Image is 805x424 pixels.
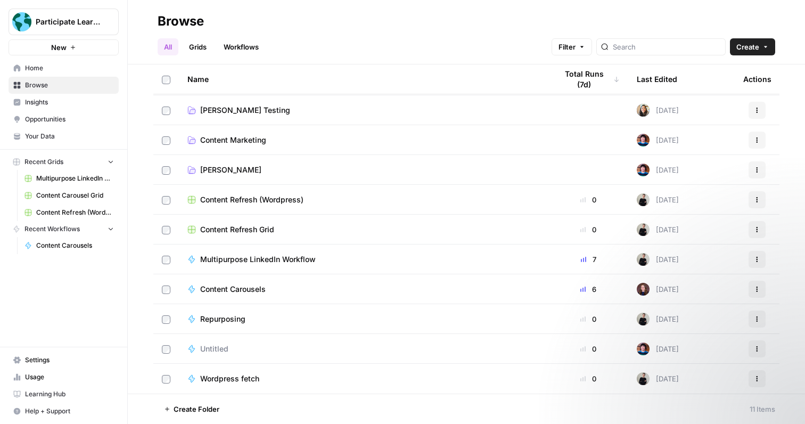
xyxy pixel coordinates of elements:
a: Content Carousels [20,237,119,254]
button: Recent Workflows [9,221,119,237]
span: Content Refresh Grid [200,224,274,235]
div: [DATE] [637,372,679,385]
span: Create Folder [174,404,219,414]
button: New [9,39,119,55]
a: Grids [183,38,213,55]
a: Settings [9,352,119,369]
div: [DATE] [637,253,679,266]
div: Browse [158,13,204,30]
img: d1s4gsy8a4mul096yvnrslvas6mb [637,164,650,176]
div: Last Edited [637,64,677,94]
div: [DATE] [637,193,679,206]
button: Recent Grids [9,154,119,170]
div: [DATE] [637,164,679,176]
div: [DATE] [637,313,679,325]
a: Home [9,60,119,77]
div: Total Runs (7d) [557,64,620,94]
div: Actions [743,64,771,94]
span: Your Data [25,132,114,141]
a: All [158,38,178,55]
span: Insights [25,97,114,107]
div: 0 [557,373,620,384]
span: Recent Grids [24,157,63,167]
img: rzyuksnmva7rad5cmpd7k6b2ndco [637,253,650,266]
a: Content Carousel Grid [20,187,119,204]
div: [DATE] [637,134,679,146]
a: Usage [9,369,119,386]
span: Multipurpose LinkedIn Workflow [200,254,316,265]
a: Content Refresh (Wordpress) [20,204,119,221]
a: Workflows [217,38,265,55]
img: d1s4gsy8a4mul096yvnrslvas6mb [637,134,650,146]
span: Filter [558,42,576,52]
span: Create [736,42,759,52]
a: [PERSON_NAME] Testing [187,105,540,116]
div: 6 [557,284,620,295]
span: Participate Learning [36,17,100,27]
div: 0 [557,344,620,354]
span: Recent Workflows [24,224,80,234]
a: [PERSON_NAME] [187,165,540,175]
img: d1s4gsy8a4mul096yvnrslvas6mb [637,343,650,355]
button: Create [730,38,775,55]
a: Untitled [187,344,540,354]
span: Untitled [200,344,228,354]
img: rzyuksnmva7rad5cmpd7k6b2ndco [637,193,650,206]
div: 0 [557,314,620,324]
span: Usage [25,372,114,382]
span: Home [25,63,114,73]
a: Content Marketing [187,135,540,145]
a: Learning Hub [9,386,119,403]
img: Participate Learning Logo [12,12,31,31]
img: rzyuksnmva7rad5cmpd7k6b2ndco [637,372,650,385]
span: Opportunities [25,115,114,124]
span: Repurposing [200,314,245,324]
img: 730h25ol2sy2fes8iglhybgtci4k [637,283,650,296]
div: 0 [557,224,620,235]
div: 11 Items [750,404,775,414]
a: Your Data [9,128,119,145]
span: Help + Support [25,406,114,416]
a: Content Refresh (Wordpress) [187,194,540,205]
span: Learning Hub [25,389,114,399]
span: Multipurpose LinkedIn Workflow Grid [36,174,114,183]
div: [DATE] [637,343,679,355]
div: 0 [557,194,620,205]
a: Multipurpose LinkedIn Workflow [187,254,540,265]
span: Browse [25,80,114,90]
a: Wordpress fetch [187,373,540,384]
button: Create Folder [158,401,226,418]
span: [PERSON_NAME] Testing [200,105,290,116]
span: Content Refresh (Wordpress) [36,208,114,217]
button: Help + Support [9,403,119,420]
div: 7 [557,254,620,265]
img: rzyuksnmva7rad5cmpd7k6b2ndco [637,223,650,236]
a: Content Refresh Grid [187,224,540,235]
button: Workspace: Participate Learning [9,9,119,35]
div: [DATE] [637,223,679,236]
span: Content Refresh (Wordpress) [200,194,303,205]
img: 0lr4jcdpyzwqjtq9p4kx1r7m1cvf [637,104,650,117]
span: Wordpress fetch [200,373,259,384]
a: Insights [9,94,119,111]
span: Content Carousel Grid [36,191,114,200]
span: [PERSON_NAME] [200,165,261,175]
a: Multipurpose LinkedIn Workflow Grid [20,170,119,187]
div: [DATE] [637,104,679,117]
a: Content Carousels [187,284,540,295]
input: Search [613,42,721,52]
a: Opportunities [9,111,119,128]
span: Content Marketing [200,135,266,145]
div: [DATE] [637,283,679,296]
img: rzyuksnmva7rad5cmpd7k6b2ndco [637,313,650,325]
button: Filter [552,38,592,55]
span: Content Carousels [36,241,114,250]
a: Browse [9,77,119,94]
span: Content Carousels [200,284,266,295]
div: Name [187,64,540,94]
span: New [51,42,67,53]
a: Repurposing [187,314,540,324]
span: Settings [25,355,114,365]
